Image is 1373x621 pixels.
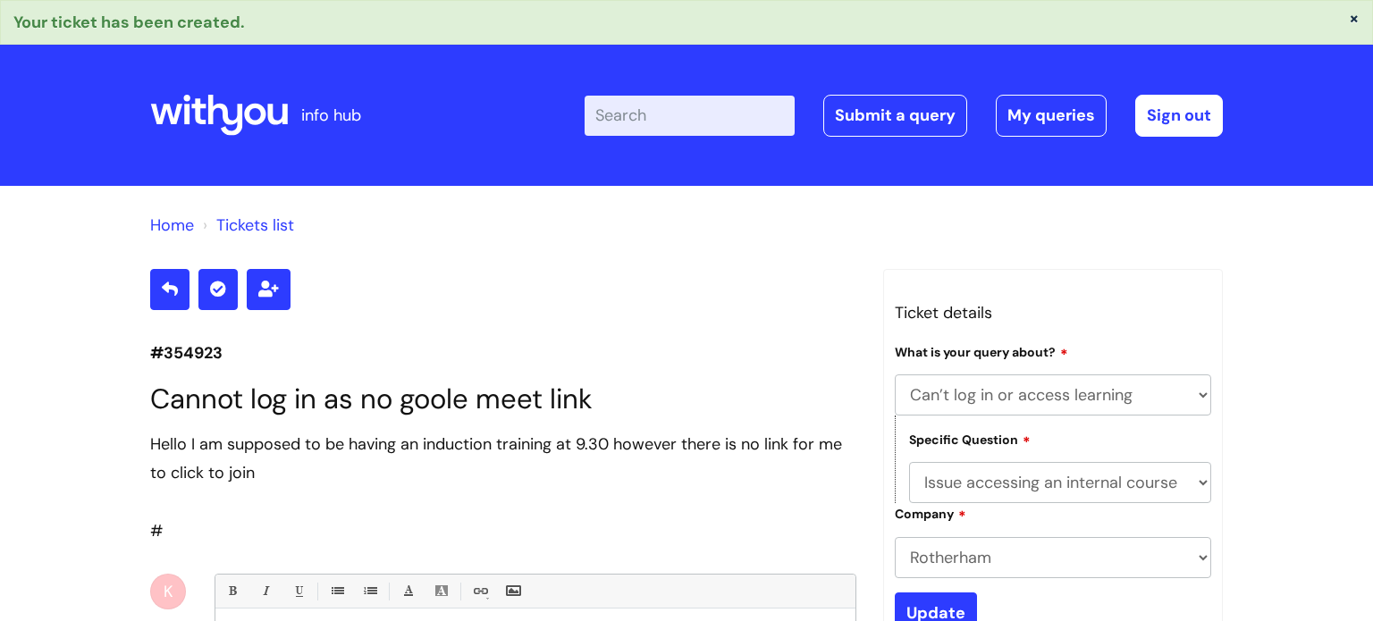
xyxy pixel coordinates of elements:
a: My queries [996,95,1107,136]
div: | - [585,95,1223,136]
li: Tickets list [198,211,294,239]
li: Solution home [150,211,194,239]
p: info hub [301,101,361,130]
a: Submit a query [823,95,967,136]
a: Font Color [397,580,419,602]
div: K [150,574,186,609]
a: • Unordered List (Ctrl-Shift-7) [325,580,348,602]
a: Underline(Ctrl-U) [287,580,309,602]
label: Specific Question [909,430,1031,448]
a: Home [150,214,194,236]
a: Bold (Ctrl-B) [221,580,243,602]
button: × [1349,10,1360,26]
a: 1. Ordered List (Ctrl-Shift-8) [358,580,381,602]
h1: Cannot log in as no goole meet link [150,382,856,415]
p: #354923 [150,339,856,367]
a: Link [468,580,491,602]
div: # [150,430,856,546]
div: Hello I am supposed to be having an induction training at 9.30 however there is no link for me to... [150,430,856,488]
a: Insert Image... [501,580,524,602]
h3: Ticket details [895,298,1211,327]
input: Search [585,96,795,135]
a: Sign out [1135,95,1223,136]
label: Company [895,504,966,522]
label: What is your query about? [895,342,1068,360]
a: Italic (Ctrl-I) [254,580,276,602]
a: Tickets list [216,214,294,236]
a: Back Color [430,580,452,602]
